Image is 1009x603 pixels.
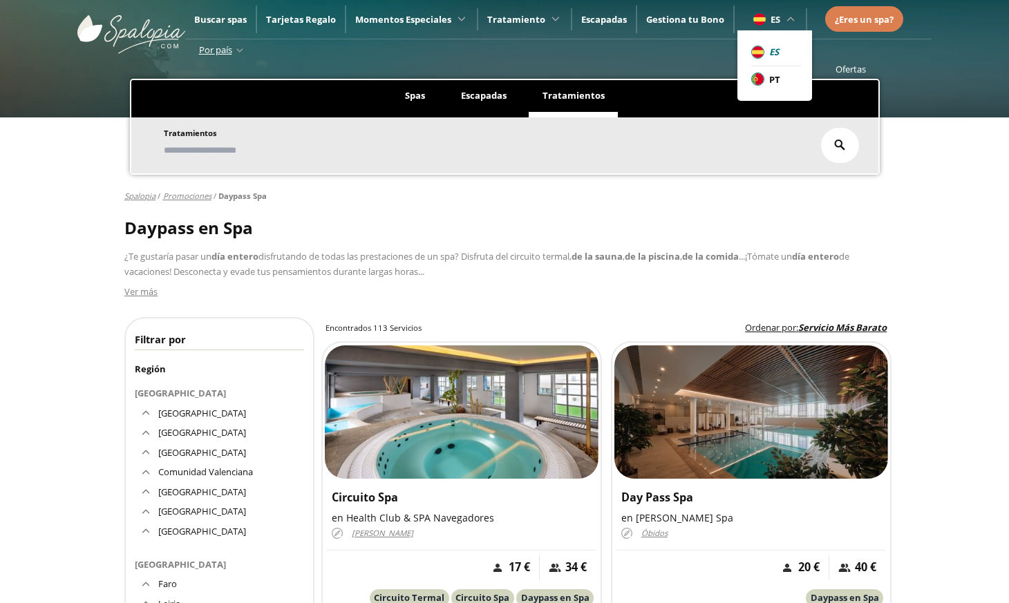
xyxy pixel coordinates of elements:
[420,265,424,278] span: ..
[164,128,217,138] span: Tratamientos
[543,89,605,102] span: Tratamientos
[572,250,623,262] b: de la sauna
[158,505,246,517] a: [GEOGRAPHIC_DATA]
[135,557,304,572] p: [GEOGRAPHIC_DATA]
[769,72,780,87] span: PT
[135,363,166,375] span: Región
[509,559,530,575] span: 17 €
[835,12,894,27] a: ¿Eres un spa?
[158,577,177,590] a: Faro
[158,426,246,439] a: [GEOGRAPHIC_DATA]
[751,46,765,59] img: wjaoUgHkAaOAkeSeKfC9PsfFOKauAcl7gMAAAAASUVORK5CYII=
[352,526,413,542] span: [PERSON_NAME]
[124,285,158,298] span: Ver más
[135,332,186,346] span: Filtrar por
[565,559,587,575] span: 34 €
[326,323,422,334] h2: Encontrados 113 Servicios
[621,510,881,526] p: en [PERSON_NAME] Spa
[158,466,253,478] a: Comunidad Valenciana
[836,63,866,75] a: Ofertas
[124,218,885,238] div: Daypass en Spa
[745,321,796,334] span: Ordenar por
[158,407,246,419] a: [GEOGRAPHIC_DATA]
[158,446,246,459] a: [GEOGRAPHIC_DATA]
[751,44,797,59] a: ES
[855,559,876,575] span: 40 €
[745,321,887,335] label: :
[332,490,592,506] h3: Circuito Spa
[199,44,232,56] span: Por país
[751,73,765,86] img: OG1+vygTFgEAAAAASUVORK5CYII=
[581,13,627,26] a: Escapadas
[751,72,797,87] a: PT
[461,89,507,102] span: Escapadas
[792,250,839,262] b: día entero
[682,250,739,262] b: de la comida
[158,486,246,498] a: [GEOGRAPHIC_DATA]
[211,250,258,262] b: día entero
[124,191,155,201] a: Spalopia
[124,284,158,299] button: Ver más
[135,385,304,401] p: [GEOGRAPHIC_DATA]
[621,490,881,506] h3: Day Pass Spa
[641,526,668,542] span: Óbidos
[646,13,724,26] a: Gestiona tu Bono
[218,191,267,201] a: daypass spa
[405,89,425,102] span: Spas
[625,250,680,262] b: de la piscina
[77,1,185,54] img: ImgLogoSpalopia.BvClDcEz.svg
[266,13,336,26] a: Tarjetas Regalo
[158,525,246,537] a: [GEOGRAPHIC_DATA]
[332,510,592,526] p: en Health Club & SPA Navegadores
[194,13,247,26] a: Buscar spas
[163,191,211,201] a: promociones
[158,191,160,202] span: /
[835,13,894,26] span: ¿Eres un spa?
[769,44,779,59] span: ES
[124,250,849,278] span: ¿Te gustaría pasar un disfrutando de todas las prestaciones de un spa? Disfruta del circuito term...
[798,321,887,334] span: Servicio Más Barato
[214,191,216,202] span: /
[798,559,820,575] span: 20 €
